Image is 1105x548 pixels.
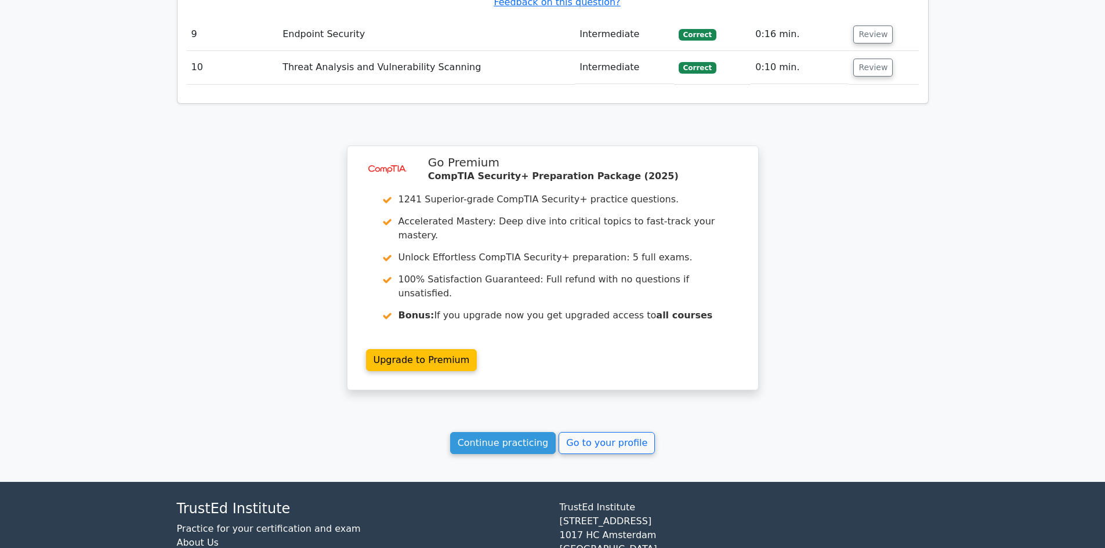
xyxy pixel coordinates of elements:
[187,51,278,84] td: 10
[278,51,575,84] td: Threat Analysis and Vulnerability Scanning
[575,18,673,51] td: Intermediate
[751,18,849,51] td: 0:16 min.
[853,26,893,43] button: Review
[450,432,556,454] a: Continue practicing
[679,62,716,74] span: Correct
[177,537,219,548] a: About Us
[177,500,546,517] h4: TrustEd Institute
[679,29,716,41] span: Correct
[575,51,673,84] td: Intermediate
[853,59,893,77] button: Review
[559,432,655,454] a: Go to your profile
[751,51,849,84] td: 0:10 min.
[187,18,278,51] td: 9
[278,18,575,51] td: Endpoint Security
[366,349,477,371] a: Upgrade to Premium
[177,523,361,534] a: Practice for your certification and exam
